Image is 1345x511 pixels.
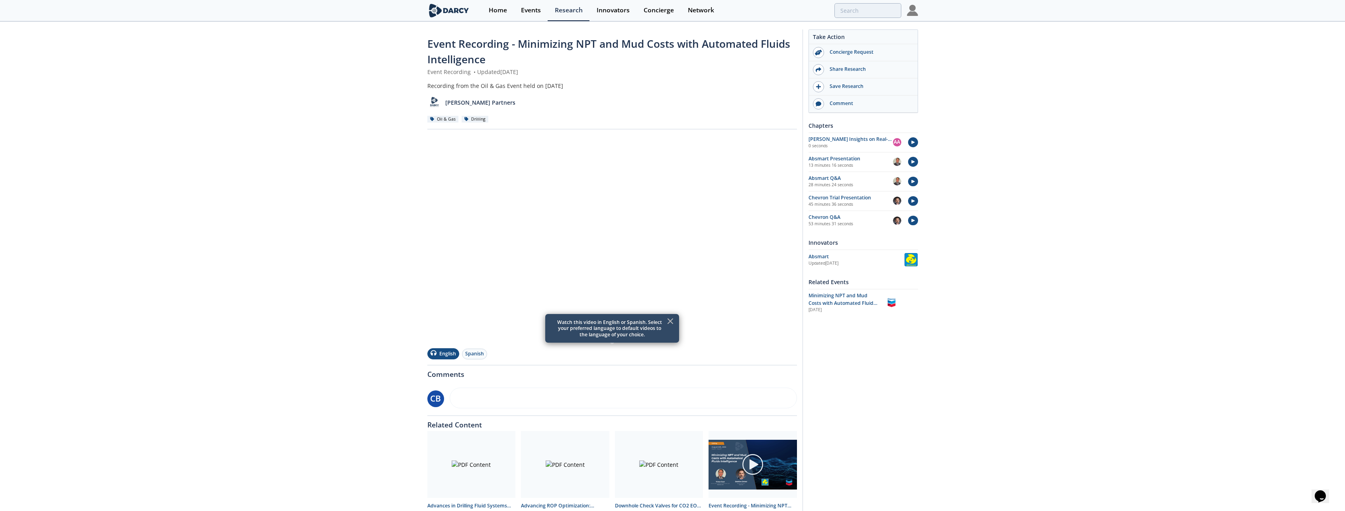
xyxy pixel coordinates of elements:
[809,236,918,250] div: Innovators
[445,98,515,107] p: [PERSON_NAME] Partners
[427,416,797,429] div: Related Content
[521,7,541,14] div: Events
[809,155,893,162] div: Absmart Presentation
[427,390,444,407] div: CB
[893,138,901,146] div: AA
[427,365,797,378] div: Comments
[824,83,913,90] div: Save Research
[521,502,609,509] div: Advancing ROP Optimization: Technology Taxonomy and Emerging Solutions - Master Framework
[555,7,583,14] div: Research
[809,143,893,149] p: 0 seconds
[427,4,471,18] img: logo-wide.svg
[824,66,913,73] div: Share Research
[427,37,790,66] span: Event Recording - Minimizing NPT and Mud Costs with Automated Fluids Intelligence
[644,7,674,14] div: Concierge
[809,253,904,260] div: Absmart
[809,275,918,289] div: Related Events
[549,316,675,340] p: Watch this video in English or Spanish. Select your preferred language to default videos to the l...
[809,119,918,133] div: Chapters
[809,221,893,227] p: 53 minutes 31 seconds
[809,307,879,313] div: [DATE]
[809,260,904,267] div: Updated [DATE]
[427,135,797,343] iframe: vimeo
[427,116,459,123] div: Oil & Gas
[893,197,901,205] img: 0796ef69-b90a-4e68-ba11-5d0191a10bb8
[809,201,893,208] p: 45 minutes 36 seconds
[472,68,477,76] span: •
[489,7,507,14] div: Home
[908,216,918,226] img: play-chapters.svg
[809,136,893,143] div: [PERSON_NAME] Insights on Real-time fluid monitoring
[427,82,797,90] div: Recording from the Oil & Gas Event held on [DATE]
[908,196,918,206] img: play-chapters.svg
[809,182,893,188] p: 28 minutes 24 seconds
[688,7,714,14] div: Network
[907,5,918,16] img: Profile
[809,214,893,221] div: Chevron Q&A
[908,177,918,187] img: play-chapters.svg
[809,292,918,313] a: Minimizing NPT and Mud Costs with Automated Fluids Intelligence [DATE] Chevron
[427,68,797,76] div: Event Recording Updated [DATE]
[893,177,901,185] img: f391ab45-d698-4384-b787-576124f63af6
[462,349,487,359] button: Spanish
[893,158,901,166] img: f391ab45-d698-4384-b787-576124f63af6
[427,348,459,359] button: English
[709,502,797,509] div: Event Recording - Minimizing NPT and Mud Costs with Automated Fluids Intelligence
[809,292,877,314] span: Minimizing NPT and Mud Costs with Automated Fluids Intelligence
[615,502,703,509] div: Downhole Check Valves for CO2 EOR and CCS Applications - Innovator Comparison
[742,453,764,476] img: play-chapters-gray.svg
[1312,479,1337,503] iframe: chat widget
[893,216,901,225] img: 0796ef69-b90a-4e68-ba11-5d0191a10bb8
[597,7,630,14] div: Innovators
[809,33,918,44] div: Take Action
[427,502,516,509] div: Advances in Drilling Fluid Systems and Solids Handling - Technology Landscape
[809,162,893,169] p: 13 minutes 16 seconds
[824,49,913,56] div: Concierge Request
[834,3,901,18] input: Advanced Search
[462,116,489,123] div: Drilling
[809,253,918,267] a: Absmart Updated[DATE] Absmart
[824,100,913,107] div: Comment
[809,175,893,182] div: Absmart Q&A
[709,440,797,490] img: Video Content
[809,194,893,201] div: Chevron Trial Presentation
[904,253,918,267] img: Absmart
[885,296,899,310] img: Chevron
[908,157,918,167] img: play-chapters.svg
[908,137,918,147] img: play-chapters.svg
